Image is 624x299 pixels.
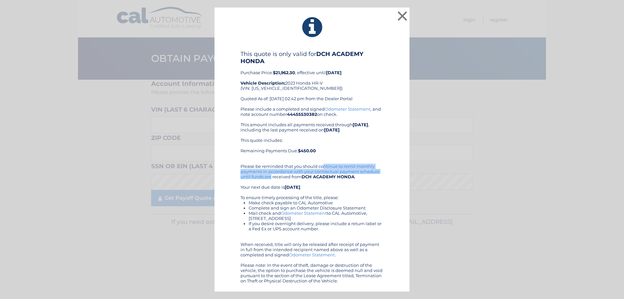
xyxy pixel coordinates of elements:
b: DCH ACADEMY HONDA [240,50,363,65]
a: Odometer Statement [325,106,370,112]
li: Mail check and to CAL Automotive, [STREET_ADDRESS] [249,211,383,221]
div: Please include a completed and signed , and note account number on check. This amount includes al... [240,106,383,283]
button: × [396,9,409,22]
b: [DATE] [353,122,368,127]
b: DCH ACADEMY HONDA [302,174,355,179]
strong: Vehicle Description: [240,80,285,86]
b: [DATE] [324,127,340,132]
b: $450.00 [298,148,316,153]
li: If you desire overnight delivery, please include a return label or a Fed Ex or UPS account number. [249,221,383,231]
a: Odometer Statement [281,211,327,216]
a: Odometer Statement [289,252,335,257]
b: 44455530382 [287,112,317,117]
h4: This quote is only valid for [240,50,383,65]
b: [DATE] [326,70,342,75]
li: Make check payable to CAL Automotive [249,200,383,205]
b: $21,962.30 [273,70,295,75]
li: Complete and sign an Odometer Disclosure Statement [249,205,383,211]
div: This quote includes: Remaining Payments Due: [240,138,383,158]
b: [DATE] [285,184,300,190]
div: Purchase Price: , effective until 2023 Honda HR-V (VIN: [US_VEHICLE_IDENTIFICATION_NUMBER]) Quote... [240,50,383,106]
